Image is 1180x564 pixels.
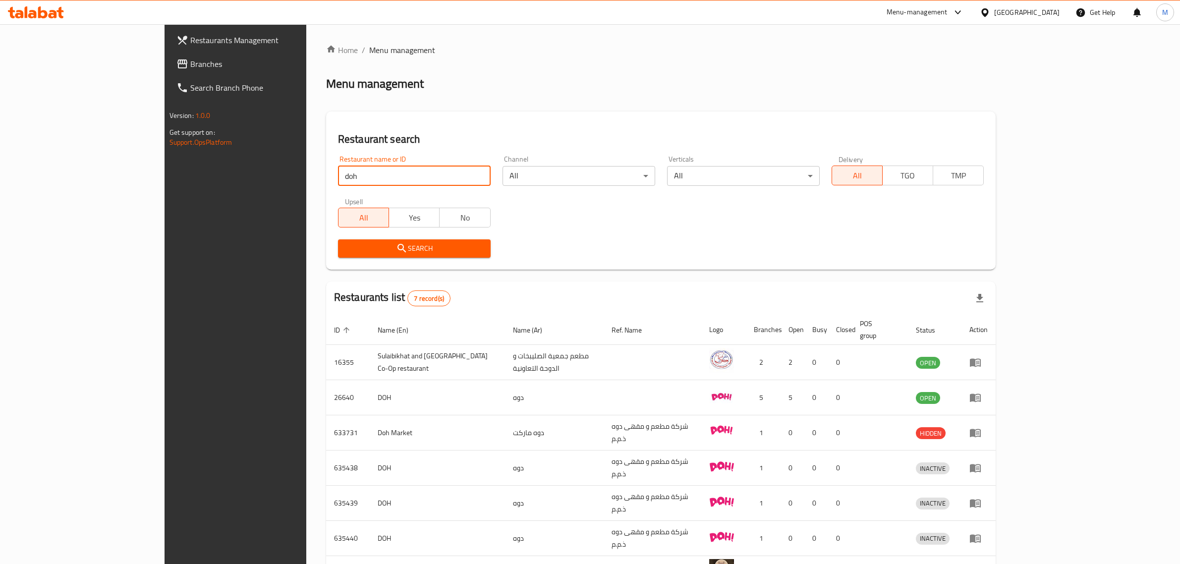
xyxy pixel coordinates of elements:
img: DOH [709,383,734,408]
td: DOH [370,451,505,486]
img: Sulaibikhat and Doha Co-Op restaurant [709,348,734,373]
td: 1 [746,521,781,556]
span: OPEN [916,357,940,369]
a: Support.OpsPlatform [169,136,232,149]
td: دوه [505,486,604,521]
td: 1 [746,451,781,486]
td: 0 [781,486,804,521]
span: INACTIVE [916,533,950,544]
td: مطعم جمعية الصليبخات و الدوحة التعاونية [505,345,604,380]
td: DOH [370,380,505,415]
div: Menu [969,497,988,509]
td: شركة مطعم و مقهى دوه ذ.م.م [604,486,701,521]
span: ID [334,324,353,336]
td: Sulaibikhat and [GEOGRAPHIC_DATA] Co-Op restaurant [370,345,505,380]
span: Search Branch Phone [190,82,354,94]
span: Name (En) [378,324,421,336]
td: 0 [828,521,852,556]
span: OPEN [916,393,940,404]
div: INACTIVE [916,498,950,509]
span: INACTIVE [916,498,950,509]
img: DOH [709,453,734,478]
span: Get support on: [169,126,215,139]
th: Branches [746,315,781,345]
div: Menu [969,532,988,544]
td: دوه [505,521,604,556]
td: 1 [746,486,781,521]
span: M [1162,7,1168,18]
td: 0 [804,486,828,521]
td: 5 [781,380,804,415]
a: Restaurants Management [169,28,362,52]
span: Branches [190,58,354,70]
span: POS group [860,318,897,341]
button: Yes [389,208,440,227]
th: Action [961,315,996,345]
td: 2 [781,345,804,380]
span: TMP [937,169,980,183]
a: Search Branch Phone [169,76,362,100]
span: All [342,211,385,225]
img: Doh Market [709,418,734,443]
button: No [439,208,490,227]
span: HIDDEN [916,428,946,439]
td: شركة مطعم و مقهى دوه ذ.م.م [604,521,701,556]
img: DOH [709,489,734,513]
span: Status [916,324,948,336]
div: Menu [969,356,988,368]
div: OPEN [916,392,940,404]
span: Search [346,242,483,255]
td: 0 [828,486,852,521]
div: Menu [969,392,988,403]
div: All [667,166,820,186]
th: Logo [701,315,746,345]
h2: Restaurant search [338,132,984,147]
td: Doh Market [370,415,505,451]
nav: breadcrumb [326,44,996,56]
td: 0 [804,380,828,415]
div: All [503,166,655,186]
li: / [362,44,365,56]
span: 7 record(s) [408,294,450,303]
td: شركة مطعم و مقهى دوه ذ.م.م [604,415,701,451]
td: 0 [781,451,804,486]
span: Name (Ar) [513,324,555,336]
td: 0 [804,451,828,486]
td: 0 [828,380,852,415]
div: Menu [969,427,988,439]
a: Branches [169,52,362,76]
input: Search for restaurant name or ID.. [338,166,491,186]
td: دوه ماركت [505,415,604,451]
td: 0 [828,345,852,380]
th: Closed [828,315,852,345]
button: All [832,166,883,185]
td: 1 [746,415,781,451]
button: TGO [882,166,933,185]
span: Menu management [369,44,435,56]
h2: Restaurants list [334,290,450,306]
div: [GEOGRAPHIC_DATA] [994,7,1060,18]
img: DOH [709,524,734,549]
div: INACTIVE [916,533,950,545]
td: 0 [804,415,828,451]
span: Restaurants Management [190,34,354,46]
td: 2 [746,345,781,380]
div: HIDDEN [916,427,946,439]
th: Open [781,315,804,345]
td: 0 [781,521,804,556]
div: Export file [968,286,992,310]
td: شركة مطعم و مقهى دوه ذ.م.م [604,451,701,486]
h2: Menu management [326,76,424,92]
span: Ref. Name [612,324,655,336]
td: 0 [781,415,804,451]
td: 0 [804,345,828,380]
span: INACTIVE [916,463,950,474]
td: 5 [746,380,781,415]
th: Busy [804,315,828,345]
label: Upsell [345,198,363,205]
button: TMP [933,166,984,185]
span: TGO [887,169,929,183]
td: 0 [804,521,828,556]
